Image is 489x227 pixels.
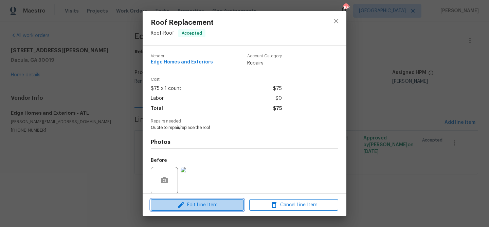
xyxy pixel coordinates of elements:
[151,119,338,124] span: Repairs needed
[251,201,336,209] span: Cancel Line Item
[151,139,338,146] h4: Photos
[247,60,282,67] span: Repairs
[151,19,214,26] span: Roof Replacement
[343,4,348,11] div: 104
[273,84,282,94] span: $75
[151,94,164,103] span: Labor
[151,31,174,36] span: Roof - Roof
[179,30,205,37] span: Accepted
[151,77,282,82] span: Cost
[151,84,181,94] span: $75 x 1 count
[328,13,344,29] button: close
[275,94,282,103] span: $0
[153,201,242,209] span: Edit Line Item
[151,60,213,65] span: Edge Homes and Exteriors
[249,199,338,211] button: Cancel Line Item
[273,104,282,114] span: $75
[151,199,244,211] button: Edit Line Item
[151,54,213,58] span: Vendor
[247,54,282,58] span: Account Category
[151,158,167,163] h5: Before
[151,104,163,114] span: Total
[151,125,320,131] span: Quote to repair/replace the roof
